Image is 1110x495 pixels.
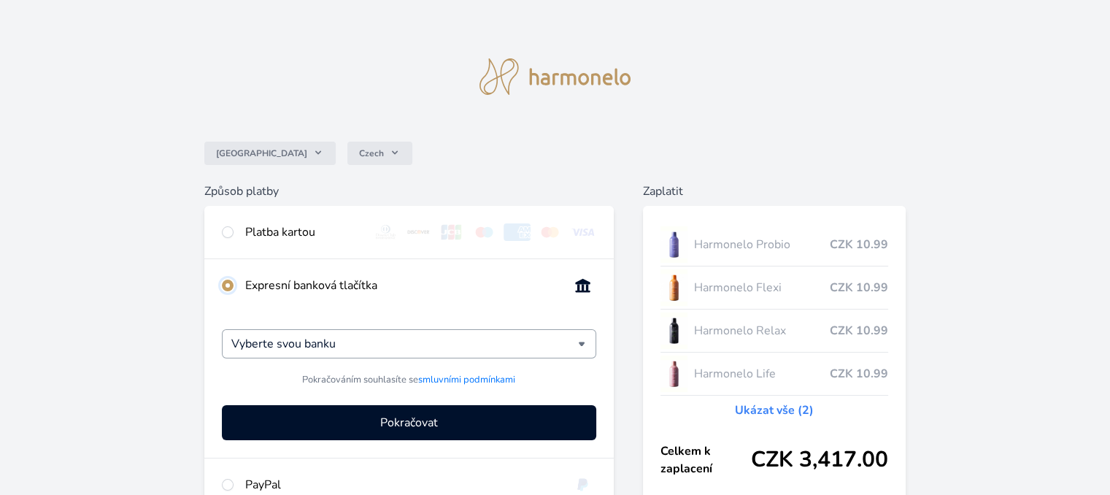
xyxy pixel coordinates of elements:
[830,236,888,253] span: CZK 10.99
[347,142,412,165] button: Czech
[222,329,596,358] div: Vyberte svou banku
[569,223,596,241] img: visa.svg
[569,476,596,494] img: paypal.svg
[372,223,399,241] img: diners.svg
[245,277,557,294] div: Expresní banková tlačítka
[359,147,384,159] span: Czech
[693,365,829,383] span: Harmonelo Life
[216,147,307,159] span: [GEOGRAPHIC_DATA]
[735,402,814,419] a: Ukázat vše (2)
[643,183,906,200] h6: Zaplatit
[660,442,751,477] span: Celkem k zaplacení
[693,322,829,339] span: Harmonelo Relax
[660,356,688,392] img: CLEAN_LIFE_se_stinem_x-lo.jpg
[245,476,557,494] div: PayPal
[830,322,888,339] span: CZK 10.99
[479,58,631,95] img: logo.svg
[302,373,515,387] span: Pokračováním souhlasíte se
[660,312,688,349] img: CLEAN_RELAX_se_stinem_x-lo.jpg
[231,335,577,353] input: Hledat...
[204,142,336,165] button: [GEOGRAPHIC_DATA]
[245,223,361,241] div: Platba kartou
[418,373,515,386] a: smluvními podmínkami
[504,223,531,241] img: amex.svg
[830,279,888,296] span: CZK 10.99
[693,236,829,253] span: Harmonelo Probio
[438,223,465,241] img: jcb.svg
[536,223,563,241] img: mc.svg
[751,447,888,473] span: CZK 3,417.00
[405,223,432,241] img: discover.svg
[380,414,438,431] span: Pokračovat
[222,405,596,440] button: Pokračovat
[471,223,498,241] img: maestro.svg
[830,365,888,383] span: CZK 10.99
[204,183,613,200] h6: Způsob platby
[569,277,596,294] img: onlineBanking_CZ.svg
[660,269,688,306] img: CLEAN_FLEXI_se_stinem_x-hi_(1)-lo.jpg
[660,226,688,263] img: CLEAN_PROBIO_se_stinem_x-lo.jpg
[693,279,829,296] span: Harmonelo Flexi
